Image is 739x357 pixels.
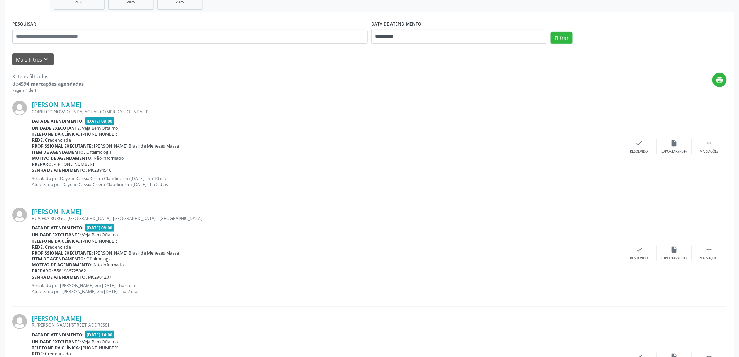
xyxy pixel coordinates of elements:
[32,155,93,161] b: Motivo de agendamento:
[12,208,27,222] img: img
[87,256,112,262] span: Oftalmologia
[94,262,124,268] span: Não informado
[32,274,87,280] b: Senha de atendimento:
[12,80,84,87] div: de
[81,238,119,244] span: [PHONE_NUMBER]
[32,256,85,262] b: Item de agendamento:
[551,32,573,44] button: Filtrar
[32,250,93,256] b: Profissional executante:
[32,101,81,108] a: [PERSON_NAME]
[81,131,119,137] span: [PHONE_NUMBER]
[32,268,53,274] b: Preparo:
[636,139,643,147] i: check
[32,125,81,131] b: Unidade executante:
[705,246,713,254] i: 
[12,73,84,80] div: 3 itens filtrados
[12,101,27,115] img: img
[32,167,87,173] b: Senha de atendimento:
[32,215,622,221] div: RUA FRAIBURGO, [GEOGRAPHIC_DATA], [GEOGRAPHIC_DATA] - [GEOGRAPHIC_DATA]
[32,339,81,345] b: Unidade executante:
[12,314,27,329] img: img
[32,109,622,115] div: CORREGO NOVA OLINDA, AGUAS COMPRIDAS, OLINDA - PE
[32,143,93,149] b: Profissional executante:
[32,314,81,322] a: [PERSON_NAME]
[716,76,724,84] i: print
[32,345,80,351] b: Telefone da clínica:
[32,322,622,328] div: R. [PERSON_NAME][STREET_ADDRESS]
[94,155,124,161] span: Não informado
[32,161,53,167] b: Preparo:
[700,256,719,261] div: Mais ações
[87,149,112,155] span: Oftalmologia
[42,56,50,63] i: keyboard_arrow_down
[32,131,80,137] b: Telefone da clínica:
[18,80,84,87] strong: 4594 marcações agendadas
[32,176,622,187] p: Solicitado por Dayene Cassia Cicera Claudino em [DATE] - há 10 dias Atualizado por Dayene Cassia ...
[82,232,118,238] span: Veja Bem Oftalmo
[45,351,71,357] span: Credenciada
[88,274,112,280] span: M02901207
[32,118,84,124] b: Data de atendimento:
[700,149,719,154] div: Mais ações
[32,232,81,238] b: Unidade executante:
[32,208,81,215] a: [PERSON_NAME]
[12,53,54,66] button: Mais filtroskeyboard_arrow_down
[712,73,727,87] button: print
[54,268,86,274] span: 5581986725062
[636,246,643,254] i: check
[32,149,85,155] b: Item de agendamento:
[94,250,180,256] span: [PERSON_NAME] Brasil de Menezes Massa
[81,345,119,351] span: [PHONE_NUMBER]
[12,87,84,93] div: Página 1 de 1
[32,262,93,268] b: Motivo de agendamento:
[32,332,84,338] b: Data de atendimento:
[88,167,112,173] span: M02894516
[54,161,94,167] span: - [PHONE_NUMBER]
[32,225,84,231] b: Data de atendimento:
[32,244,44,250] b: Rede:
[32,351,44,357] b: Rede:
[705,139,713,147] i: 
[85,224,115,232] span: [DATE] 08:00
[82,339,118,345] span: Veja Bem Oftalmo
[85,331,115,339] span: [DATE] 14:00
[630,256,648,261] div: Resolvido
[32,137,44,143] b: Rede:
[32,238,80,244] b: Telefone da clínica:
[82,125,118,131] span: Veja Bem Oftalmo
[662,149,687,154] div: Exportar (PDF)
[671,246,678,254] i: insert_drive_file
[662,256,687,261] div: Exportar (PDF)
[45,244,71,250] span: Credenciada
[371,19,422,30] label: DATA DE ATENDIMENTO
[85,117,115,125] span: [DATE] 08:00
[671,139,678,147] i: insert_drive_file
[630,149,648,154] div: Resolvido
[12,19,36,30] label: PESQUISAR
[94,143,180,149] span: [PERSON_NAME] Brasil de Menezes Massa
[45,137,71,143] span: Credenciada
[32,283,622,294] p: Solicitado por [PERSON_NAME] em [DATE] - há 6 dias Atualizado por [PERSON_NAME] em [DATE] - há 2 ...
